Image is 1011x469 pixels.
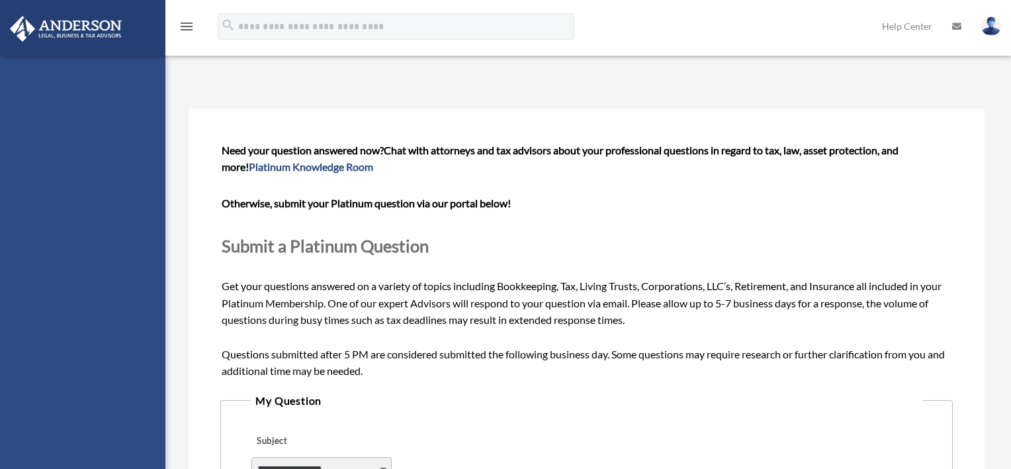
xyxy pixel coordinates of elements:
i: menu [179,19,195,34]
img: Anderson Advisors Platinum Portal [6,16,126,42]
a: menu [179,23,195,34]
i: search [221,18,236,32]
label: Subject [251,433,377,451]
b: Otherwise, submit your Platinum question via our portal below! [222,197,511,209]
img: User Pic [981,17,1001,36]
span: Need your question answered now? [222,144,384,156]
span: Get your questions answered on a variety of topics including Bookkeeping, Tax, Living Trusts, Cor... [222,144,951,378]
a: Platinum Knowledge Room [249,160,373,173]
span: Submit a Platinum Question [222,236,429,256]
legend: My Question [250,391,922,410]
span: Chat with attorneys and tax advisors about your professional questions in regard to tax, law, ass... [222,144,899,174]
